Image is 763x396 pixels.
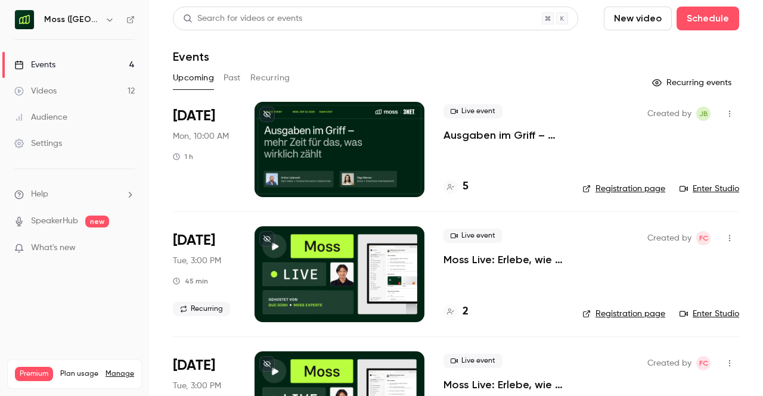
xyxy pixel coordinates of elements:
[60,369,98,379] span: Plan usage
[173,255,221,267] span: Tue, 3:00 PM
[31,215,78,227] a: SpeakerHub
[173,302,230,316] span: Recurring
[14,85,57,97] div: Videos
[647,107,691,121] span: Created by
[183,13,302,25] div: Search for videos or events
[582,183,665,195] a: Registration page
[699,356,708,370] span: FC
[443,128,563,142] a: Ausgaben im Griff – mehr Zeit für das, was wirklich zählt
[173,231,215,250] span: [DATE]
[250,68,290,88] button: Recurring
[443,179,469,195] a: 5
[463,304,469,320] h4: 2
[173,226,235,322] div: Oct 7 Tue, 3:00 PM (Europe/Berlin)
[173,276,208,286] div: 45 min
[120,243,135,254] iframe: Noticeable Trigger
[15,367,53,381] span: Premium
[173,102,235,197] div: Sep 22 Mon, 10:00 AM (Europe/Berlin)
[443,354,503,368] span: Live event
[680,183,739,195] a: Enter Studio
[224,68,241,88] button: Past
[85,216,109,227] span: new
[173,130,229,142] span: Mon, 10:00 AM
[647,231,691,245] span: Created by
[696,231,711,245] span: Felicity Cator
[443,378,563,392] a: Moss Live: Erlebe, wie Moss das Ausgabenmanagement automatisiert
[443,229,503,243] span: Live event
[106,369,134,379] a: Manage
[647,356,691,370] span: Created by
[443,252,563,267] a: Moss Live: Erlebe, wie Moss das Ausgabenmanagement automatisiert
[173,49,209,64] h1: Events
[677,7,739,30] button: Schedule
[14,188,135,201] li: help-dropdown-opener
[604,7,672,30] button: New video
[14,111,67,123] div: Audience
[31,242,76,254] span: What's new
[699,107,708,121] span: JB
[173,356,215,375] span: [DATE]
[15,10,34,29] img: Moss (DE)
[696,356,711,370] span: Felicity Cator
[173,152,193,161] div: 1 h
[443,304,469,320] a: 2
[680,308,739,320] a: Enter Studio
[699,231,708,245] span: FC
[31,188,48,201] span: Help
[173,68,214,88] button: Upcoming
[463,179,469,195] h4: 5
[647,73,739,92] button: Recurring events
[14,59,55,71] div: Events
[696,107,711,121] span: Jara Bockx
[14,138,62,149] div: Settings
[582,308,665,320] a: Registration page
[173,107,215,126] span: [DATE]
[44,14,100,26] h6: Moss ([GEOGRAPHIC_DATA])
[173,380,221,392] span: Tue, 3:00 PM
[443,104,503,119] span: Live event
